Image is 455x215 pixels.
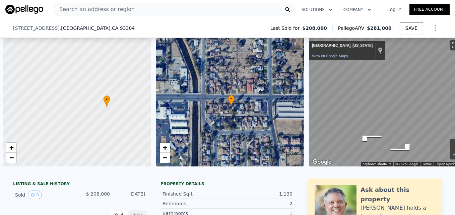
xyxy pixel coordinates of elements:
a: Log In [379,6,409,13]
div: [DATE] [115,191,145,199]
a: Zoom in [160,143,170,153]
a: Terms (opens in new tab) [422,162,432,166]
a: View on Google Maps [312,54,348,58]
span: + [9,143,14,152]
a: Zoom in [6,143,16,153]
img: Google [311,158,333,166]
span: $281,000 [367,25,392,31]
div: LISTING & SALE HISTORY [13,181,147,188]
button: Company [338,4,377,16]
a: Show location on map [378,47,383,54]
span: [STREET_ADDRESS] [13,25,60,31]
button: SAVE [400,22,423,34]
button: View historical data [28,191,42,199]
button: Show Options [429,21,442,35]
img: Pellego [5,5,43,14]
a: Open this area in Google Maps (opens a new window) [311,158,333,166]
div: Property details [160,181,295,187]
span: Last Sold for [270,25,303,31]
span: $208,000 [302,25,327,31]
div: Finished Sqft [162,191,227,197]
a: Zoom out [160,153,170,163]
a: Zoom out [6,153,16,163]
span: − [9,153,14,162]
div: 1,130 [227,191,292,197]
span: , CA 93304 [110,25,135,31]
span: + [162,143,167,152]
span: Search an address or region [54,5,135,13]
div: [GEOGRAPHIC_DATA], [US_STATE] [312,43,373,49]
span: − [162,153,167,162]
div: • [228,95,235,106]
button: Solutions [296,4,338,16]
span: • [228,96,235,102]
a: Free Account [409,4,450,15]
button: Keyboard shortcuts [363,162,391,166]
div: Bedrooms [162,200,227,207]
div: 2 [227,200,292,207]
div: Ask about this property [361,185,435,204]
span: , [GEOGRAPHIC_DATA] [60,25,135,31]
span: • [103,96,110,102]
path: Go West [343,130,393,145]
span: © 2025 Google [395,162,418,166]
div: • [103,95,110,107]
path: Go East [379,141,429,156]
span: $ 208,000 [86,191,110,197]
span: Pellego ARV [338,25,367,31]
div: Sold [15,191,75,199]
